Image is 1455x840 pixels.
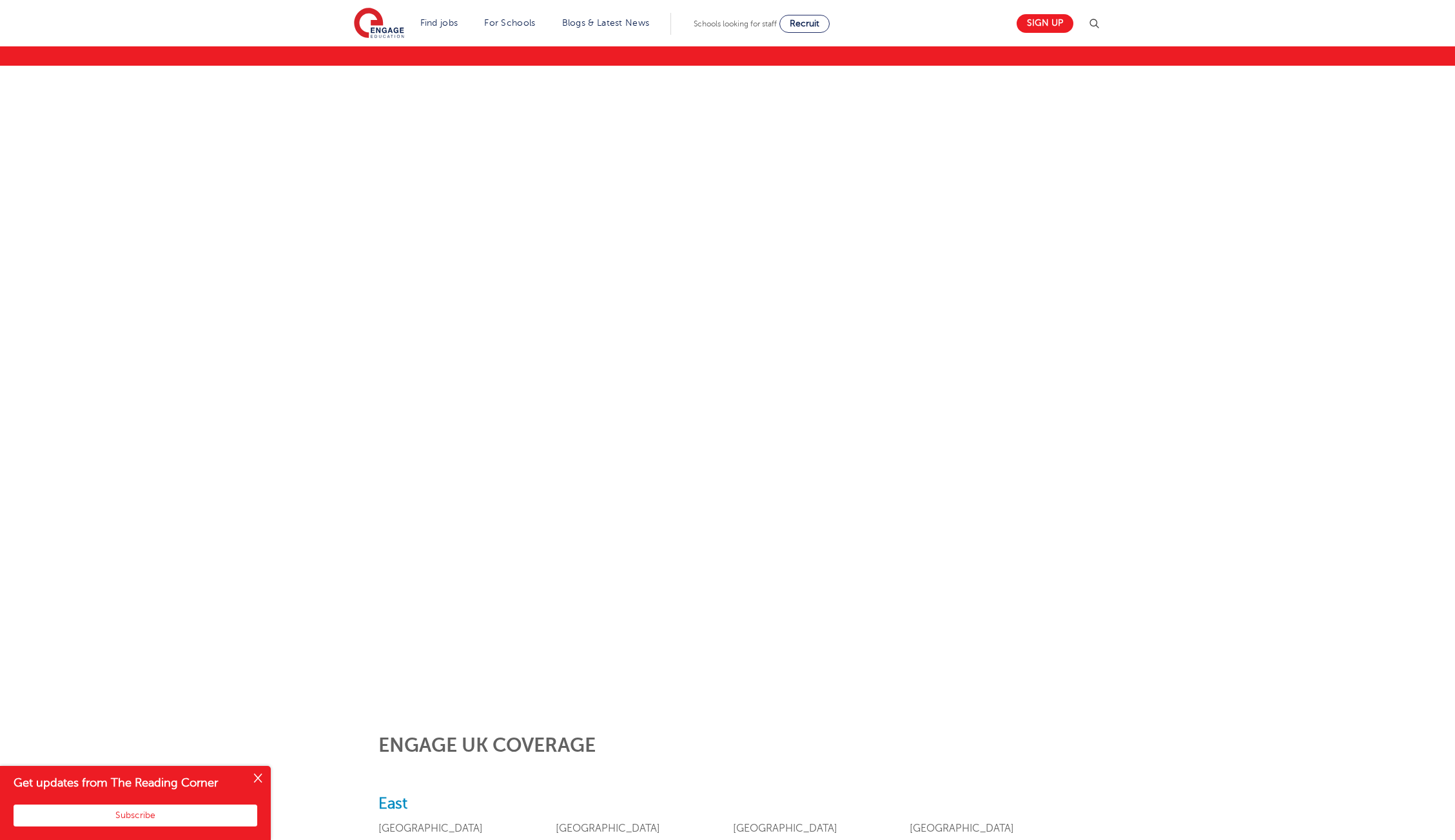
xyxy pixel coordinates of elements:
span: Recruit [790,19,819,28]
span: Schools looking for staff [694,19,777,28]
a: For Schools [484,18,535,28]
h2: Engage UK Coverage [378,734,1077,756]
img: Engage Education [354,8,404,40]
a: [GEOGRAPHIC_DATA] [733,823,837,834]
a: Recruit [779,15,830,33]
a: Blogs & Latest News [562,18,650,28]
a: [GEOGRAPHIC_DATA] [556,823,660,834]
h2: East [378,795,1077,814]
button: Close [245,766,271,792]
a: Find jobs [420,18,458,28]
a: [GEOGRAPHIC_DATA] [910,823,1014,834]
a: [GEOGRAPHIC_DATA] [378,823,483,834]
button: Subscribe [14,805,257,826]
a: Sign up [1017,14,1073,33]
h4: Get updates from The Reading Corner [14,775,244,791]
